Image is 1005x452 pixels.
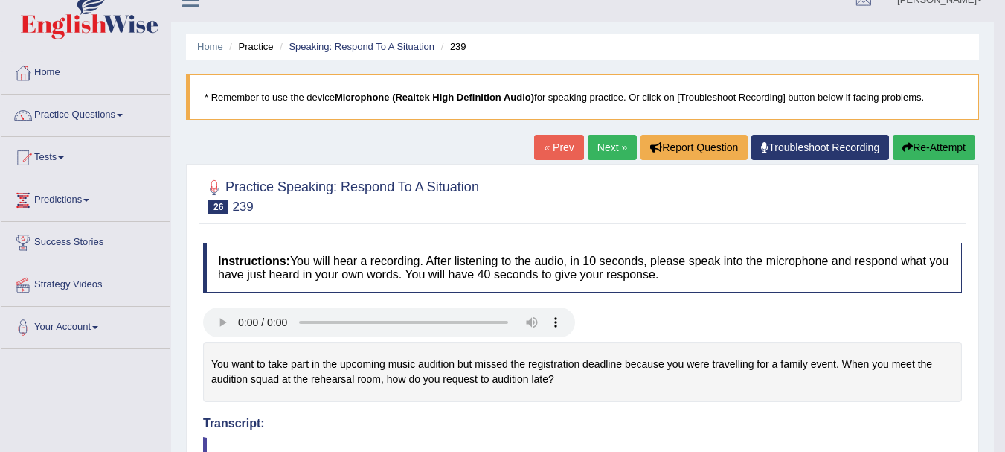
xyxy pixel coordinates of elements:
a: Speaking: Respond To A Situation [289,41,434,52]
a: Home [197,41,223,52]
button: Report Question [640,135,748,160]
a: Tests [1,137,170,174]
a: Next » [588,135,637,160]
a: Strategy Videos [1,264,170,302]
a: Your Account [1,307,170,344]
a: Practice Questions [1,95,170,132]
a: « Prev [534,135,583,160]
a: Home [1,52,170,89]
a: Predictions [1,179,170,217]
a: Troubleshoot Recording [751,135,889,160]
div: You want to take part in the upcoming music audition but missed the registration deadline because... [203,342,962,402]
h2: Practice Speaking: Respond To A Situation [203,176,479,214]
li: 239 [437,39,466,54]
a: Success Stories [1,222,170,259]
b: Microphone (Realtek High Definition Audio) [335,92,534,103]
li: Practice [225,39,273,54]
button: Re-Attempt [893,135,975,160]
blockquote: * Remember to use the device for speaking practice. Or click on [Troubleshoot Recording] button b... [186,74,979,120]
small: 239 [232,200,253,214]
h4: You will hear a recording. After listening to the audio, in 10 seconds, please speak into the mic... [203,243,962,293]
span: 26 [208,200,228,214]
b: Instructions: [218,255,290,267]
